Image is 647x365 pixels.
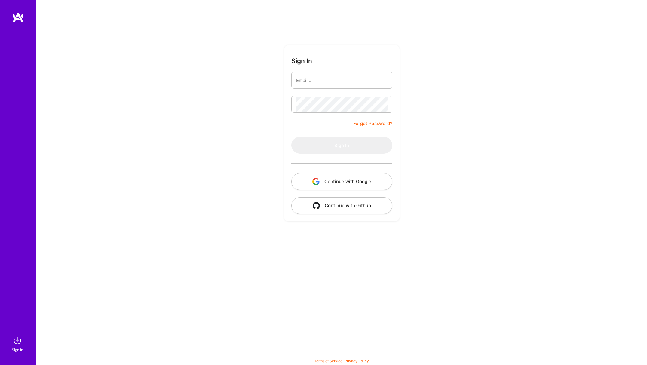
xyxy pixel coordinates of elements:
a: Terms of Service [314,359,342,363]
span: | [314,359,369,363]
button: Sign In [291,137,392,154]
div: © 2025 ATeams Inc., All rights reserved. [36,347,647,362]
img: logo [12,12,24,23]
img: icon [312,178,320,185]
img: icon [313,202,320,209]
a: Privacy Policy [345,359,369,363]
button: Continue with Github [291,197,392,214]
button: Continue with Google [291,173,392,190]
a: sign inSign In [13,335,23,353]
div: Sign In [12,347,23,353]
a: Forgot Password? [353,120,392,127]
input: Email... [296,73,388,88]
img: sign in [11,335,23,347]
h3: Sign In [291,57,312,65]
